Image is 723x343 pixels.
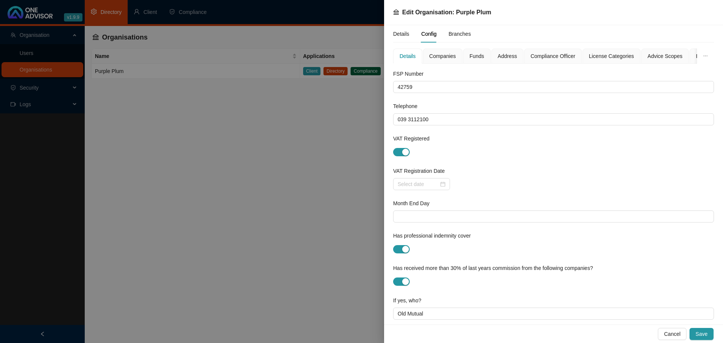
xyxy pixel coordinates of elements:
[402,9,491,15] span: Edit Organisation: Purple Plum
[393,167,450,175] label: VAT Registration Date
[664,330,680,338] span: Cancel
[696,330,708,338] span: Save
[400,52,416,60] div: Details
[689,328,714,340] button: Save
[421,31,436,37] span: Config
[398,180,439,188] input: Select date
[470,53,484,59] span: Funds
[648,53,683,59] span: Advice Scopes
[696,52,717,60] div: Branding
[393,70,429,78] label: FSP Number
[393,9,399,15] span: bank
[658,328,686,340] button: Cancel
[589,53,634,59] span: License Categories
[393,232,476,240] label: Has professional indemnity cover
[393,296,427,305] label: If yes, who?
[448,30,471,38] div: Branches
[393,102,423,110] label: Telephone
[393,30,409,38] div: Details
[429,53,456,59] span: Companies
[393,264,598,272] label: Has received more than 30% of last years commission from the following companies?
[697,49,714,64] button: ellipsis
[703,53,708,58] span: ellipsis
[531,53,575,59] span: Compliance Officer
[498,53,517,59] span: Address
[393,199,435,207] label: Month End Day
[393,134,435,143] label: VAT Registered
